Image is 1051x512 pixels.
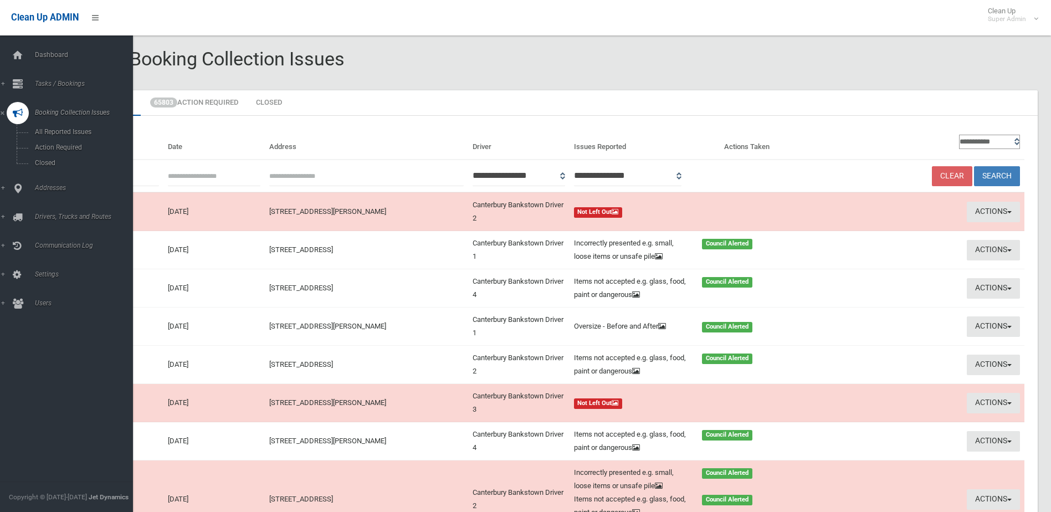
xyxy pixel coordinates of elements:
[967,316,1020,337] button: Actions
[570,129,720,160] th: Issues Reported
[163,384,265,422] td: [DATE]
[163,129,265,160] th: Date
[265,231,468,269] td: [STREET_ADDRESS]
[702,322,752,332] span: Council Alerted
[468,422,570,460] td: Canterbury Bankstown Driver 4
[967,489,1020,510] button: Actions
[574,275,817,301] a: Items not accepted e.g. glass, food, paint or dangerous Council Alerted
[163,192,265,231] td: [DATE]
[702,430,752,441] span: Council Alerted
[988,15,1026,23] small: Super Admin
[574,351,817,378] a: Items not accepted e.g. glass, food, paint or dangerous Council Alerted
[265,308,468,346] td: [STREET_ADDRESS][PERSON_NAME]
[974,166,1020,187] button: Search
[967,278,1020,299] button: Actions
[32,213,141,221] span: Drivers, Trucks and Routes
[702,495,752,505] span: Council Alerted
[702,239,752,249] span: Council Alerted
[9,493,87,501] span: Copyright © [DATE]-[DATE]
[567,351,695,378] div: Items not accepted e.g. glass, food, paint or dangerous
[89,493,129,501] strong: Jet Dynamics
[163,422,265,460] td: [DATE]
[468,269,570,308] td: Canterbury Bankstown Driver 4
[468,231,570,269] td: Canterbury Bankstown Driver 1
[265,129,468,160] th: Address
[468,129,570,160] th: Driver
[967,202,1020,222] button: Actions
[11,12,79,23] span: Clean Up ADMIN
[574,207,623,218] span: Not Left Out
[702,277,752,288] span: Council Alerted
[265,192,468,231] td: [STREET_ADDRESS][PERSON_NAME]
[567,237,695,263] div: Incorrectly presented e.g. small, loose items or unsafe pile
[702,354,752,364] span: Council Alerted
[967,393,1020,413] button: Actions
[163,308,265,346] td: [DATE]
[142,90,247,116] a: 65803Action Required
[702,468,752,479] span: Council Alerted
[265,346,468,384] td: [STREET_ADDRESS]
[574,237,817,263] a: Incorrectly presented e.g. small, loose items or unsafe pile Council Alerted
[967,240,1020,260] button: Actions
[468,192,570,231] td: Canterbury Bankstown Driver 2
[150,98,177,107] span: 65803
[265,384,468,422] td: [STREET_ADDRESS][PERSON_NAME]
[32,80,141,88] span: Tasks / Bookings
[574,320,817,333] a: Oversize - Before and After Council Alerted
[468,346,570,384] td: Canterbury Bankstown Driver 2
[49,48,345,70] span: Reported Booking Collection Issues
[567,428,695,454] div: Items not accepted e.g. glass, food, paint or dangerous
[32,51,141,59] span: Dashboard
[574,205,817,218] a: Not Left Out
[32,159,132,167] span: Closed
[248,90,290,116] a: Closed
[32,299,141,307] span: Users
[468,384,570,422] td: Canterbury Bankstown Driver 3
[567,466,695,493] div: Incorrectly presented e.g. small, loose items or unsafe pile
[163,231,265,269] td: [DATE]
[574,398,623,409] span: Not Left Out
[32,128,132,136] span: All Reported Issues
[982,7,1037,23] span: Clean Up
[574,396,817,409] a: Not Left Out
[32,242,141,249] span: Communication Log
[967,355,1020,375] button: Actions
[32,270,141,278] span: Settings
[468,308,570,346] td: Canterbury Bankstown Driver 1
[32,109,141,116] span: Booking Collection Issues
[967,431,1020,452] button: Actions
[720,129,821,160] th: Actions Taken
[265,422,468,460] td: [STREET_ADDRESS][PERSON_NAME]
[567,275,695,301] div: Items not accepted e.g. glass, food, paint or dangerous
[574,428,817,454] a: Items not accepted e.g. glass, food, paint or dangerous Council Alerted
[265,269,468,308] td: [STREET_ADDRESS]
[163,346,265,384] td: [DATE]
[32,144,132,151] span: Action Required
[163,269,265,308] td: [DATE]
[932,166,972,187] a: Clear
[567,320,695,333] div: Oversize - Before and After
[32,184,141,192] span: Addresses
